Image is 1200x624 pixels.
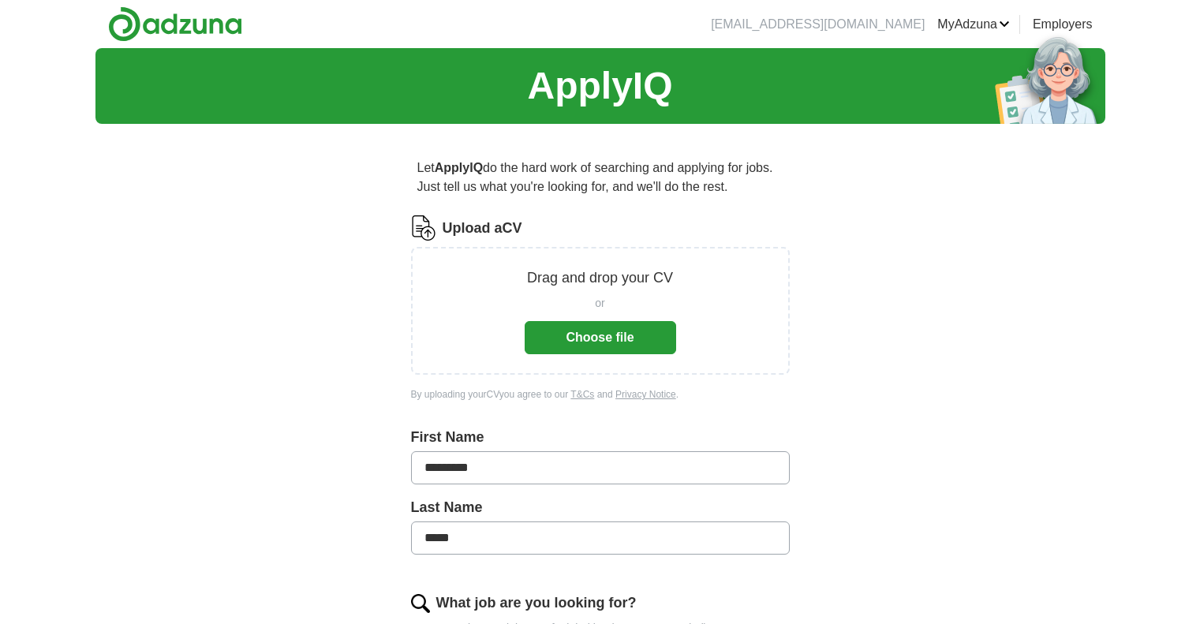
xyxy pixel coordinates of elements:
a: Employers [1033,15,1093,34]
img: search.png [411,594,430,613]
img: Adzuna logo [108,6,242,42]
a: T&Cs [570,389,594,400]
label: What job are you looking for? [436,592,637,614]
span: or [595,295,604,312]
p: Drag and drop your CV [527,267,673,289]
label: First Name [411,427,790,448]
p: Let do the hard work of searching and applying for jobs. Just tell us what you're looking for, an... [411,152,790,203]
li: [EMAIL_ADDRESS][DOMAIN_NAME] [711,15,925,34]
strong: ApplyIQ [435,161,483,174]
a: MyAdzuna [937,15,1010,34]
button: Choose file [525,321,676,354]
label: Last Name [411,497,790,518]
img: CV Icon [411,215,436,241]
a: Privacy Notice [615,389,676,400]
h1: ApplyIQ [527,58,672,114]
label: Upload a CV [443,218,522,239]
div: By uploading your CV you agree to our and . [411,387,790,402]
